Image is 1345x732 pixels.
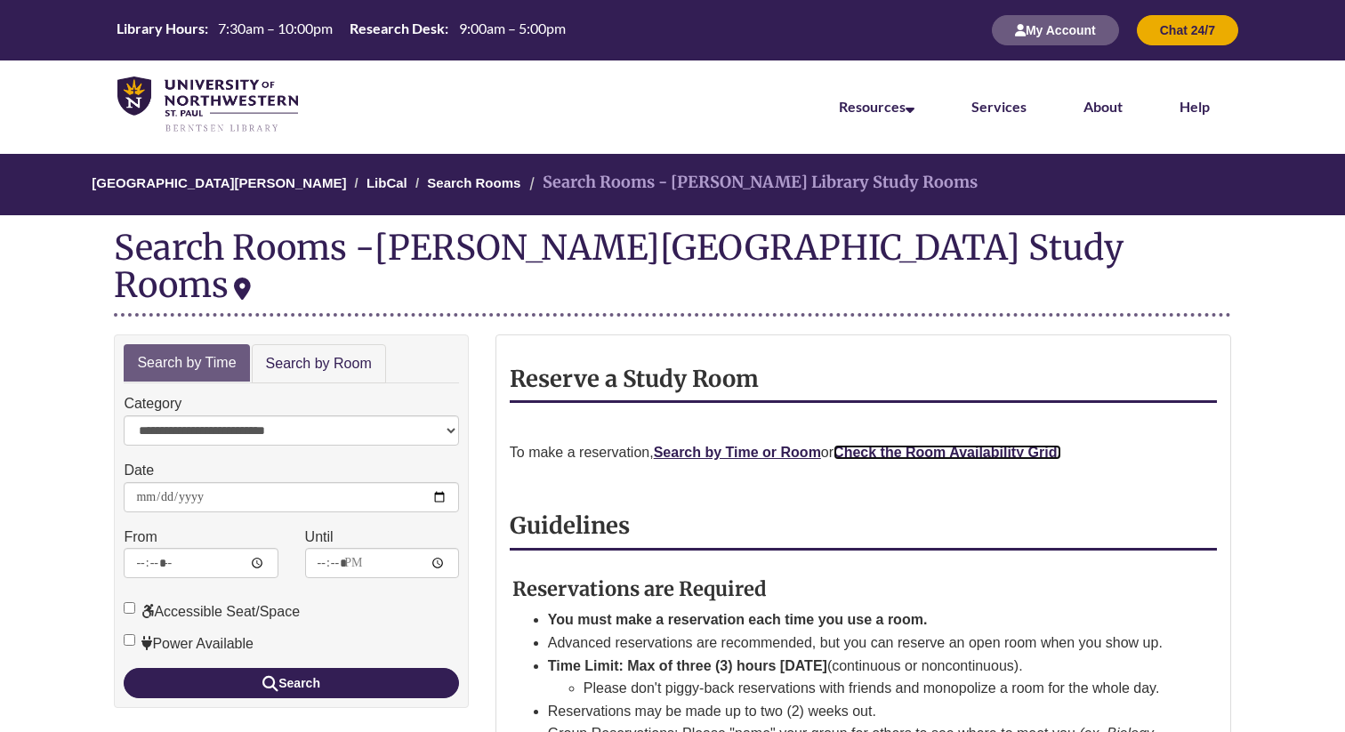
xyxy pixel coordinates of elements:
[510,441,1217,464] p: To make a reservation, or
[992,15,1119,45] button: My Account
[548,700,1174,723] li: Reservations may be made up to two (2) weeks out.
[117,76,298,133] img: UNWSP Library Logo
[124,526,157,549] label: From
[1180,98,1210,115] a: Help
[124,632,254,656] label: Power Available
[92,175,346,190] a: [GEOGRAPHIC_DATA][PERSON_NAME]
[124,392,181,415] label: Category
[459,20,566,36] span: 9:00am – 5:00pm
[839,98,914,115] a: Resources
[548,658,827,673] strong: Time Limit: Max of three (3) hours [DATE]
[834,445,1061,460] a: Check the Room Availability Grid.
[548,631,1174,655] li: Advanced reservations are recommended, but you can reserve an open room when you show up.
[124,344,249,382] a: Search by Time
[1137,22,1238,37] a: Chat 24/7
[510,365,759,393] strong: Reserve a Study Room
[1083,98,1123,115] a: About
[510,511,630,540] strong: Guidelines
[654,445,821,460] a: Search by Time or Room
[114,226,1124,306] div: [PERSON_NAME][GEOGRAPHIC_DATA] Study Rooms
[218,20,333,36] span: 7:30am – 10:00pm
[252,344,386,384] a: Search by Room
[109,19,211,38] th: Library Hours:
[124,602,135,614] input: Accessible Seat/Space
[366,175,407,190] a: LibCal
[548,655,1174,700] li: (continuous or noncontinuous).
[584,677,1174,700] li: Please don't piggy-back reservations with friends and monopolize a room for the whole day.
[124,600,300,623] label: Accessible Seat/Space
[305,526,334,549] label: Until
[109,19,572,40] table: Hours Today
[109,19,572,42] a: Hours Today
[512,576,767,601] strong: Reservations are Required
[114,154,1230,215] nav: Breadcrumb
[1137,15,1238,45] button: Chat 24/7
[992,22,1119,37] a: My Account
[427,175,520,190] a: Search Rooms
[124,634,135,646] input: Power Available
[525,170,978,196] li: Search Rooms - [PERSON_NAME] Library Study Rooms
[971,98,1027,115] a: Services
[114,229,1230,316] div: Search Rooms -
[548,612,928,627] strong: You must make a reservation each time you use a room.
[124,459,154,482] label: Date
[342,19,451,38] th: Research Desk:
[124,668,458,698] button: Search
